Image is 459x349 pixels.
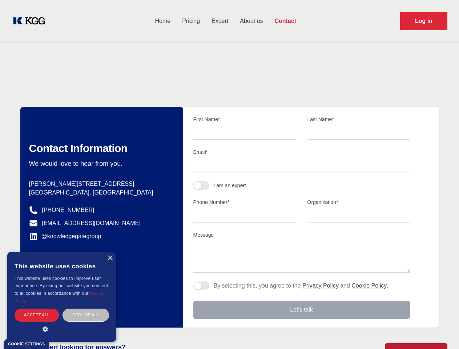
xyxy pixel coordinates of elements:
[8,342,45,346] div: Cookie settings
[423,314,459,349] iframe: Chat Widget
[15,309,59,321] div: Accept all
[15,257,109,275] div: This website uses cookies
[29,232,101,241] a: @knowledgegategroup
[351,282,387,289] a: Cookie Policy
[149,12,176,31] a: Home
[29,159,172,168] p: We would love to hear from you.
[193,301,410,319] button: Let's talk
[193,231,410,238] label: Message
[12,15,51,27] a: KOL Knowledge Platform: Talk to Key External Experts (KEE)
[107,256,113,261] div: Close
[29,180,172,188] p: [PERSON_NAME][STREET_ADDRESS],
[400,12,447,30] a: Request Demo
[193,148,410,156] label: Email*
[307,116,410,123] label: Last Name*
[63,309,109,321] div: Decline all
[42,219,141,228] a: [EMAIL_ADDRESS][DOMAIN_NAME]
[214,281,388,290] p: By selecting this, you agree to the and .
[302,282,339,289] a: Privacy Policy
[29,142,172,155] h2: Contact Information
[15,291,103,303] a: Cookie Policy
[193,116,296,123] label: First Name*
[176,12,206,31] a: Pricing
[42,206,94,214] a: [PHONE_NUMBER]
[193,198,296,206] label: Phone Number*
[214,182,246,189] div: I am an expert
[307,198,410,206] label: Organization*
[269,12,302,31] a: Contact
[15,276,108,296] span: This website uses cookies to improve user experience. By using our website you consent to all coo...
[206,12,234,31] a: Expert
[234,12,269,31] a: About us
[29,188,172,197] p: [GEOGRAPHIC_DATA], [GEOGRAPHIC_DATA]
